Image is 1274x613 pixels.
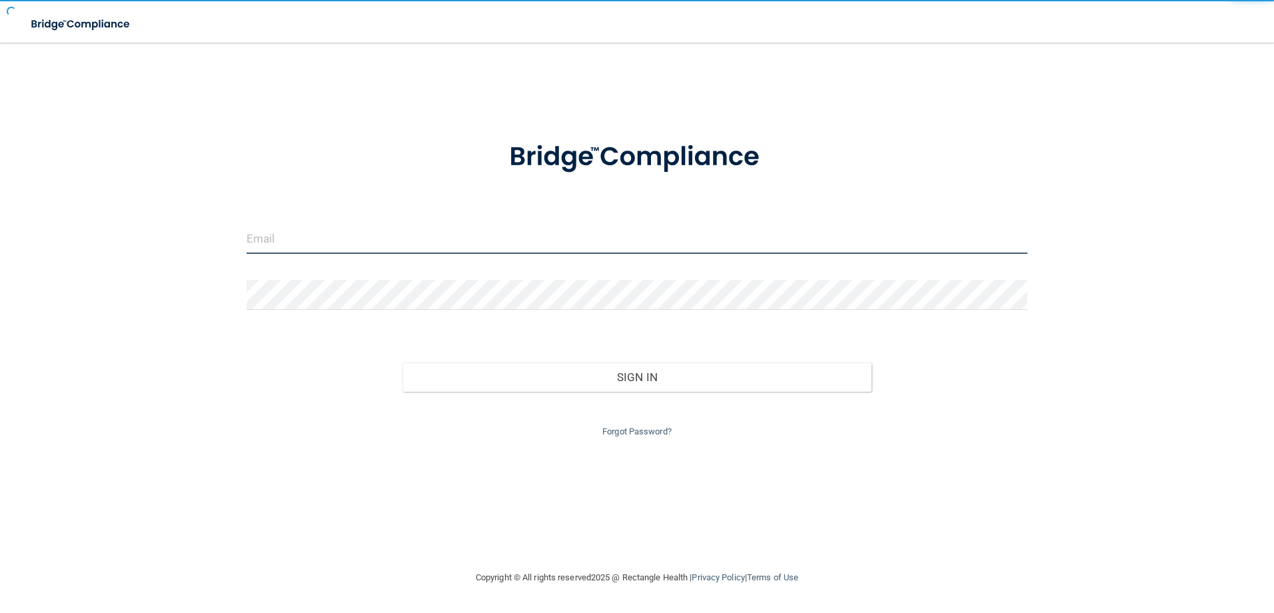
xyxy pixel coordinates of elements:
button: Sign In [402,362,872,392]
a: Terms of Use [747,572,798,582]
div: Copyright © All rights reserved 2025 @ Rectangle Health | | [394,556,880,599]
input: Email [247,224,1028,254]
img: bridge_compliance_login_screen.278c3ca4.svg [482,123,792,192]
a: Forgot Password? [602,426,672,436]
a: Privacy Policy [692,572,744,582]
img: bridge_compliance_login_screen.278c3ca4.svg [20,11,143,38]
iframe: Drift Widget Chat Controller [1043,518,1258,572]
